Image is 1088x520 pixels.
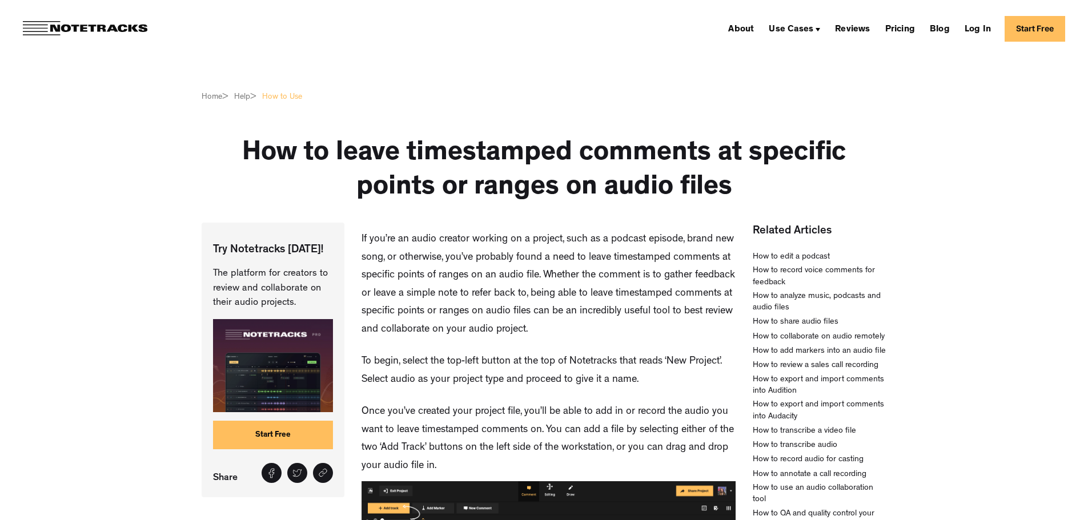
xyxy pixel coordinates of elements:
[881,19,920,38] a: Pricing
[213,243,334,258] p: Try Notetracks [DATE]!
[222,91,228,103] div: >
[753,360,878,372] a: How to review a sales call recording
[764,19,825,38] div: Use Cases
[262,91,302,103] a: How to Use
[753,252,830,263] a: How to edit a podcast
[1005,16,1065,42] a: Start Free
[202,91,222,103] div: Home
[362,404,736,475] p: Once you’ve created your project file, you’ll be able to add in or record the audio you want to l...
[753,454,864,466] a: How to record audio for casting
[724,19,758,38] a: About
[202,137,887,205] h1: How to leave timestamped comments at specific points or ranges on audio files
[753,374,886,398] a: How to export and import comments into Audition
[753,291,886,315] a: How to analyze music, podcasts and audio files
[213,469,243,486] p: Share
[213,421,334,449] a: Start Free
[830,19,874,38] a: Reviews
[234,91,256,103] a: Help>
[753,483,886,506] a: How to use an audio collaboration tool
[250,91,256,103] div: >
[202,91,228,103] a: Home>
[925,19,954,38] a: Blog
[753,223,886,240] h2: Related Articles
[753,346,886,357] a: How to add markers into an audio file
[769,25,813,34] div: Use Cases
[213,267,334,311] p: The platform for creators to review and collaborate on their audio projects.
[287,463,307,483] a: Tweet
[362,231,736,339] p: If you’re an audio creator working on a project, such as a podcast episode, brand new song, or ot...
[753,265,886,289] a: How to record voice comments for feedback
[753,469,866,481] a: How to annotate a call recording
[234,91,250,103] div: Help
[753,332,885,343] a: How to collaborate on audio remotely
[362,353,736,389] p: To begin, select the top-left button at the top of Notetracks that reads ‘New Project’. Select au...
[262,463,282,483] a: Share on Facebook
[753,426,856,437] a: How to transcribe a video file
[753,400,886,423] a: How to export and import comments into Audacity
[960,19,995,38] a: Log In
[753,440,837,452] a: How to transcribe audio
[753,317,838,328] a: How to share audio files
[318,468,328,478] img: Share link icon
